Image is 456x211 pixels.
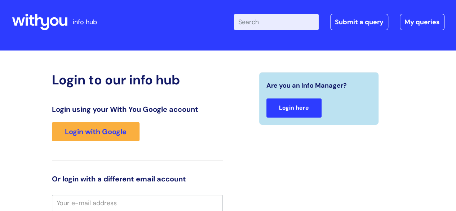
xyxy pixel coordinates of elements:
[52,122,140,141] a: Login with Google
[234,14,319,30] input: Search
[52,105,223,114] h3: Login using your With You Google account
[266,80,347,91] span: Are you an Info Manager?
[73,16,97,28] p: info hub
[400,14,444,30] a: My queries
[52,175,223,183] h3: Or login with a different email account
[266,98,322,118] a: Login here
[52,72,223,88] h2: Login to our info hub
[330,14,388,30] a: Submit a query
